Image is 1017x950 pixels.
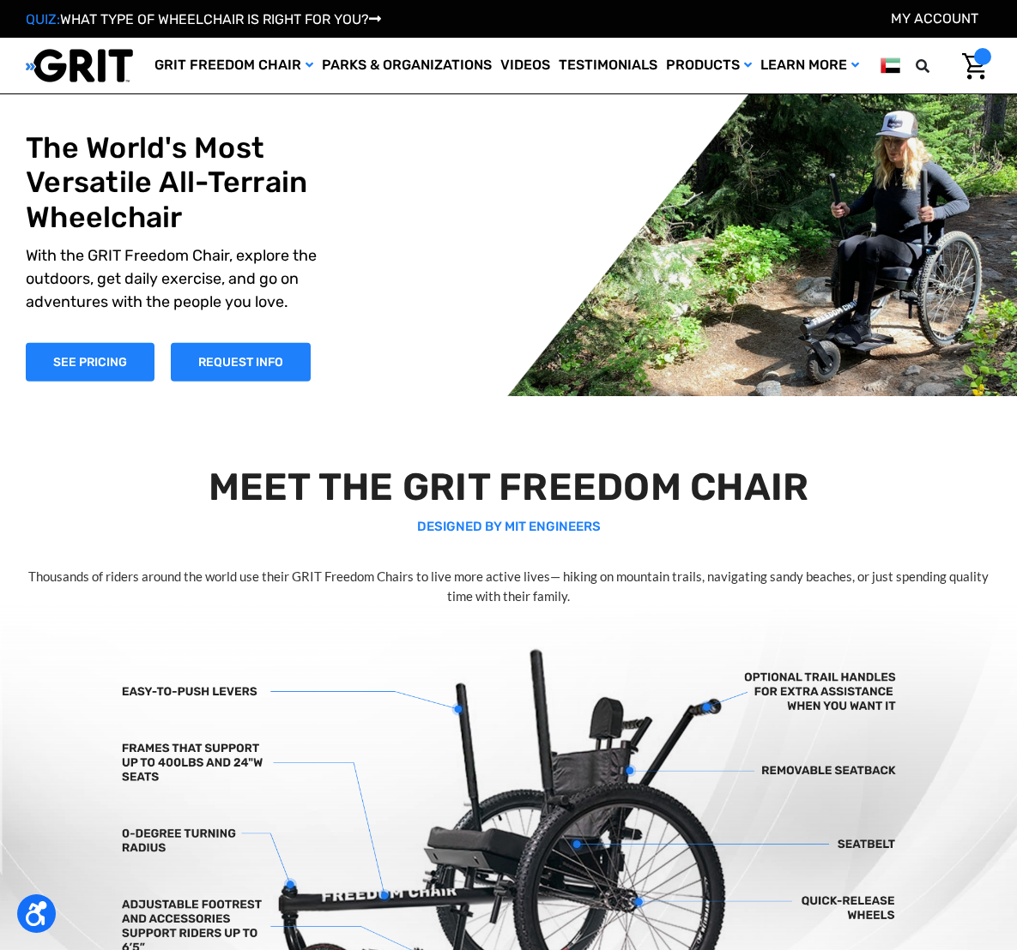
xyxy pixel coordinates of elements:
[26,244,318,314] p: With the GRIT Freedom Chair, explore the outdoors, get daily exercise, and go on adventures with ...
[962,53,987,80] img: Cart
[949,48,991,84] a: Cart with 0 items
[26,517,992,537] p: DESIGNED BY MIT ENGINEERS
[26,11,60,27] span: QUIZ:
[318,38,496,93] a: Parks & Organizations
[26,130,318,235] h1: The World's Most Versatile All-Terrain Wheelchair
[756,38,863,93] a: Learn More
[941,48,949,84] input: Search
[662,38,756,93] a: Products
[26,567,992,605] p: Thousands of riders around the world use their GRIT Freedom Chairs to live more active lives— hik...
[171,343,311,382] a: Slide number 1, Request Information
[150,38,318,93] a: GRIT Freedom Chair
[496,38,554,93] a: Videos
[26,465,992,510] h2: MEET THE GRIT FREEDOM CHAIR
[26,48,133,83] img: GRIT All-Terrain Wheelchair and Mobility Equipment
[891,10,978,27] a: Account
[26,343,154,382] a: Shop Now
[554,38,662,93] a: Testimonials
[26,11,381,27] a: QUIZ:WHAT TYPE OF WHEELCHAIR IS RIGHT FOR YOU?
[881,55,900,76] img: ae.png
